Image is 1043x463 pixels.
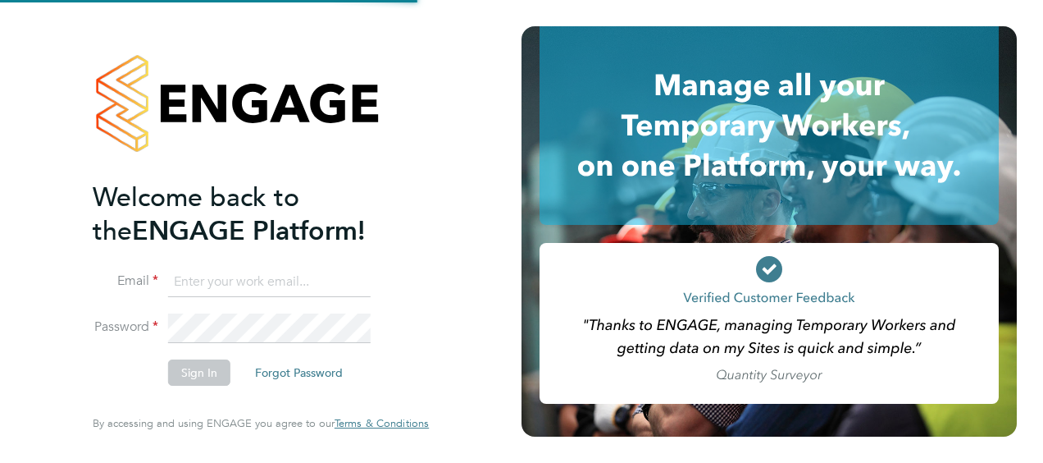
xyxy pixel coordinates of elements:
h2: ENGAGE Platform! [93,181,412,248]
label: Password [93,319,158,336]
span: By accessing and using ENGAGE you agree to our [93,416,429,430]
input: Enter your work email... [168,268,371,297]
button: Sign In [168,360,230,386]
label: Email [93,273,158,290]
span: Terms & Conditions [335,416,429,430]
span: Welcome back to the [93,181,299,247]
button: Forgot Password [242,360,356,386]
a: Terms & Conditions [335,417,429,430]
